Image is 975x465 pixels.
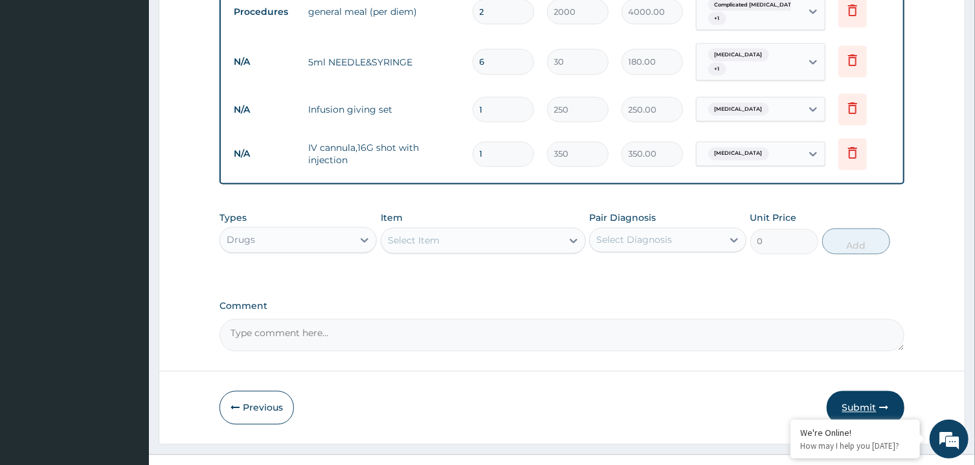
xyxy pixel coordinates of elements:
div: Select Item [388,234,440,247]
td: N/A [227,50,302,74]
button: Submit [827,391,904,425]
p: How may I help you today? [800,440,910,451]
td: N/A [227,142,302,166]
textarea: Type your message and hit 'Enter' [6,319,247,365]
td: Infusion giving set [302,96,465,122]
div: Chat with us now [67,73,218,89]
div: Minimize live chat window [212,6,243,38]
label: Item [381,212,403,225]
span: [MEDICAL_DATA] [708,49,769,62]
span: + 1 [708,63,726,76]
div: Drugs [227,234,255,247]
label: Comment [219,301,904,312]
td: N/A [227,98,302,122]
span: [MEDICAL_DATA] [708,103,769,116]
span: We're online! [75,146,179,277]
label: Pair Diagnosis [589,212,656,225]
button: Add [822,229,891,255]
span: + 1 [708,12,726,25]
label: Types [219,213,247,224]
span: [MEDICAL_DATA] [708,148,769,161]
div: We're Online! [800,427,910,438]
label: Unit Price [750,212,797,225]
button: Previous [219,391,294,425]
div: Select Diagnosis [596,234,672,247]
td: IV cannula,16G shot with injection [302,135,465,174]
img: d_794563401_company_1708531726252_794563401 [24,65,52,97]
td: 5ml NEEDLE&SYRINGE [302,49,465,75]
